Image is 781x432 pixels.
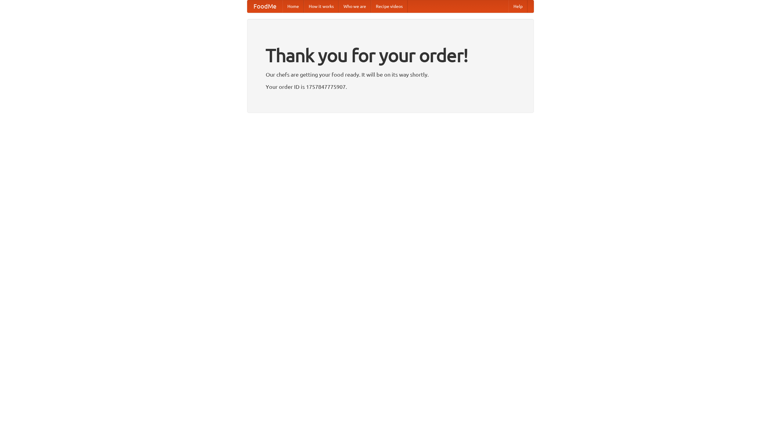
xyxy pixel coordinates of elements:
p: Our chefs are getting your food ready. It will be on its way shortly. [266,70,515,79]
a: Who we are [339,0,371,13]
p: Your order ID is 1757847775907. [266,82,515,91]
a: Help [509,0,527,13]
a: Home [283,0,304,13]
a: FoodMe [247,0,283,13]
h1: Thank you for your order! [266,41,515,70]
a: How it works [304,0,339,13]
a: Recipe videos [371,0,408,13]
